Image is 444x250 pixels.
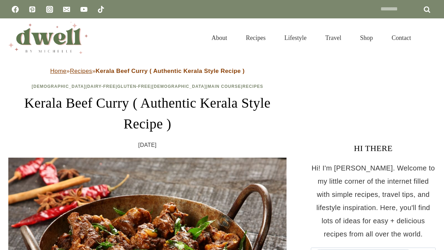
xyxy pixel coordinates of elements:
a: Gluten-Free [117,84,151,89]
h1: Kerala Beef Curry ( Authentic Kerala Style Recipe ) [8,93,287,134]
a: Instagram [43,2,57,16]
span: | | | | | [32,84,263,89]
a: Dairy-Free [87,84,116,89]
a: TikTok [94,2,108,16]
a: Travel [316,26,351,50]
a: Home [50,68,67,74]
a: Facebook [8,2,22,16]
a: Recipes [70,68,92,74]
span: » » [50,68,245,74]
strong: Kerala Beef Curry ( Authentic Kerala Style Recipe ) [96,68,245,74]
a: Main Course [207,84,241,89]
p: Hi! I'm [PERSON_NAME]. Welcome to my little corner of the internet filled with simple recipes, tr... [311,161,436,241]
a: Pinterest [25,2,39,16]
h3: HI THERE [311,142,436,155]
nav: Primary Navigation [202,26,420,50]
a: Recipes [242,84,263,89]
a: YouTube [77,2,91,16]
a: Contact [382,26,420,50]
img: DWELL by michelle [8,22,88,54]
a: [DEMOGRAPHIC_DATA] [32,84,86,89]
a: [DEMOGRAPHIC_DATA] [152,84,206,89]
a: Email [60,2,74,16]
time: [DATE] [138,140,157,150]
button: View Search Form [424,32,436,44]
a: Lifestyle [275,26,316,50]
a: Shop [351,26,382,50]
a: About [202,26,237,50]
a: Recipes [237,26,275,50]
